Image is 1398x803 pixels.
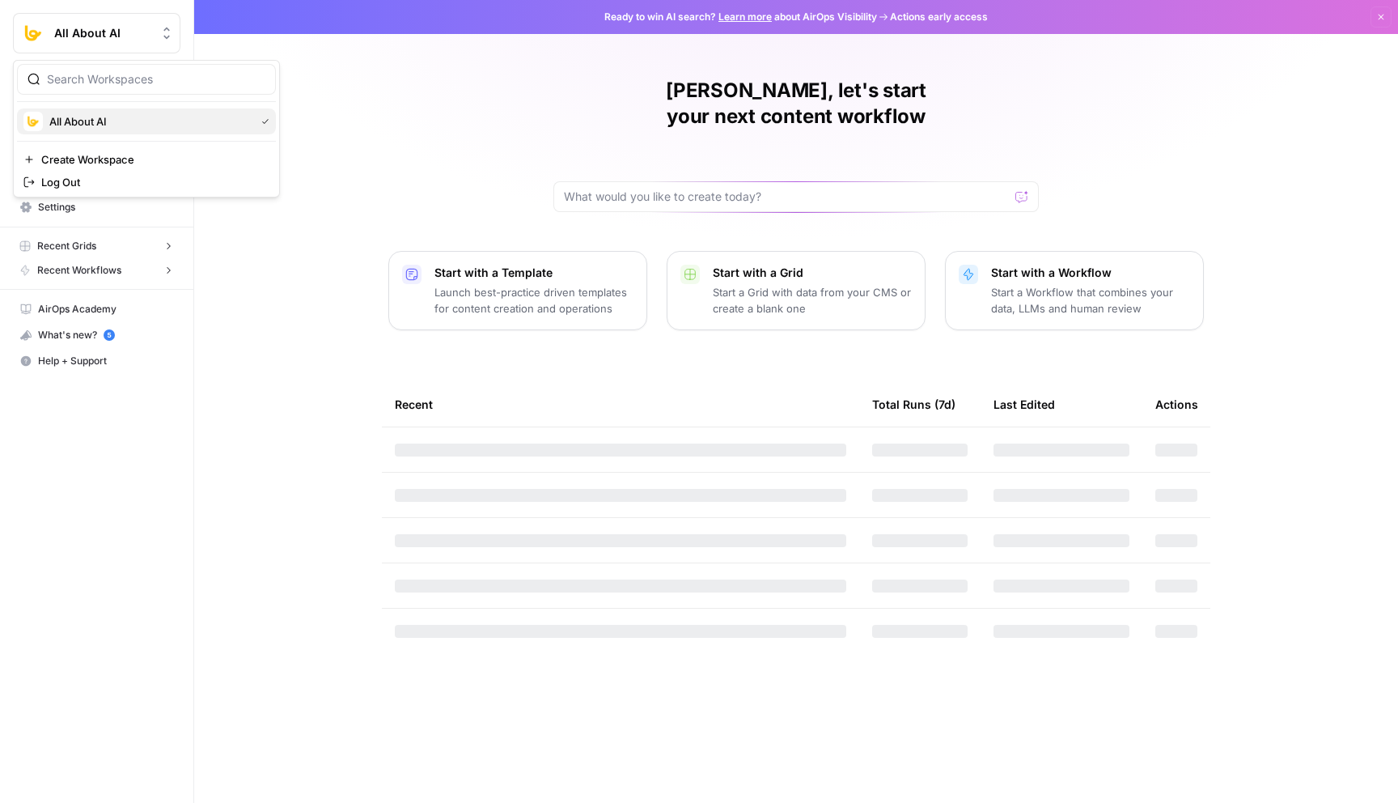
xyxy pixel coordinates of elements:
[13,13,180,53] button: Workspace: All About AI
[23,112,43,131] img: All About AI Logo
[718,11,772,23] a: Learn more
[434,265,633,281] p: Start with a Template
[604,10,877,24] span: Ready to win AI search? about AirOps Visibility
[890,10,988,24] span: Actions early access
[434,284,633,317] p: Launch best-practice driven templates for content creation and operations
[991,284,1190,317] p: Start a Workflow that combines your data, LLMs and human review
[1155,382,1198,427] div: Actions
[13,296,180,322] a: AirOps Academy
[993,382,1055,427] div: Last Edited
[104,329,115,341] a: 5
[564,189,1009,205] input: What would you like to create today?
[38,354,173,368] span: Help + Support
[41,174,263,190] span: Log Out
[49,113,248,130] span: All About AI
[13,258,180,283] button: Recent Workflows
[553,78,1039,130] h1: [PERSON_NAME], let's start your next content workflow
[872,382,955,427] div: Total Runs (7d)
[107,331,111,339] text: 5
[47,71,265,87] input: Search Workspaces
[37,239,96,253] span: Recent Grids
[17,148,276,171] a: Create Workspace
[54,25,152,41] span: All About AI
[713,265,912,281] p: Start with a Grid
[14,323,180,347] div: What's new?
[13,322,180,348] button: What's new? 5
[37,263,121,278] span: Recent Workflows
[395,382,846,427] div: Recent
[41,151,263,168] span: Create Workspace
[713,284,912,317] p: Start a Grid with data from your CMS or create a blank one
[17,171,276,193] a: Log Out
[19,19,48,48] img: All About AI Logo
[13,348,180,374] button: Help + Support
[13,194,180,220] a: Settings
[667,251,926,330] button: Start with a GridStart a Grid with data from your CMS or create a blank one
[388,251,647,330] button: Start with a TemplateLaunch best-practice driven templates for content creation and operations
[38,302,173,317] span: AirOps Academy
[945,251,1204,330] button: Start with a WorkflowStart a Workflow that combines your data, LLMs and human review
[991,265,1190,281] p: Start with a Workflow
[13,60,280,198] div: Workspace: All About AI
[13,234,180,258] button: Recent Grids
[38,200,173,215] span: Settings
